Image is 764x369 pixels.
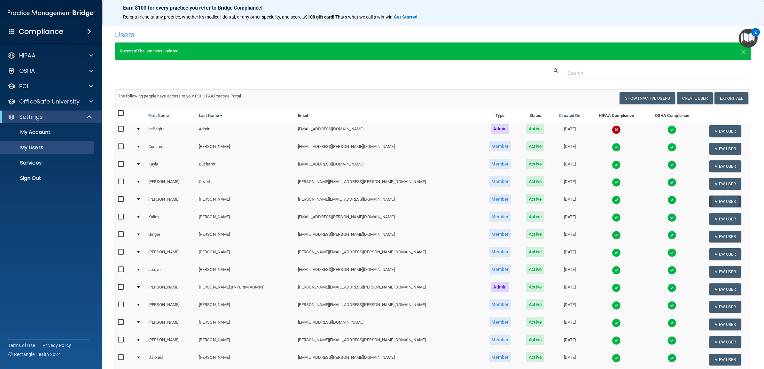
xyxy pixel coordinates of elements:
[196,245,295,263] td: [PERSON_NAME]
[295,316,481,333] td: [EMAIL_ADDRESS][DOMAIN_NAME]
[4,160,91,166] p: Services
[644,107,699,122] th: OSHA Compliance
[754,32,757,41] div: 2
[612,301,621,310] img: tick.e7d51cea.svg
[667,125,676,134] img: tick.e7d51cea.svg
[115,31,482,39] h4: Users
[305,14,333,19] strong: $100 gift card
[667,283,676,292] img: tick.e7d51cea.svg
[667,143,676,152] img: tick.e7d51cea.svg
[551,263,588,281] td: [DATE]
[612,196,621,204] img: tick.e7d51cea.svg
[612,143,621,152] img: tick.e7d51cea.svg
[526,264,544,274] span: Active
[559,112,580,119] a: Created On
[667,354,676,363] img: tick.e7d51cea.svg
[491,282,509,292] span: Admin
[526,211,544,222] span: Active
[115,42,751,60] div: The user was updated.
[146,298,196,316] td: [PERSON_NAME]
[146,351,196,368] td: Daionna
[295,210,481,228] td: [EMAIL_ADDRESS][PERSON_NAME][DOMAIN_NAME]
[667,248,676,257] img: tick.e7d51cea.svg
[4,175,91,181] p: Sign Out
[709,266,741,278] button: View User
[199,112,222,119] a: Last Name
[709,301,741,313] button: View User
[667,178,676,187] img: tick.e7d51cea.svg
[489,141,511,151] span: Member
[612,283,621,292] img: tick.e7d51cea.svg
[295,175,481,193] td: [PERSON_NAME][EMAIL_ADDRESS][PERSON_NAME][DOMAIN_NAME]
[196,316,295,333] td: [PERSON_NAME]
[8,342,35,349] a: Terms of Use
[526,159,544,169] span: Active
[146,158,196,175] td: Kayla
[333,14,394,19] span: ! That's what we call a win-win.
[146,333,196,351] td: [PERSON_NAME]
[567,67,746,79] input: Search
[612,266,621,275] img: tick.e7d51cea.svg
[667,231,676,240] img: tick.e7d51cea.svg
[709,354,741,365] button: View User
[551,228,588,245] td: [DATE]
[491,124,509,134] span: Admin
[489,247,511,257] span: Member
[709,160,741,172] button: View User
[148,112,169,119] a: First Name
[19,98,80,105] p: OfficeSafe University
[612,160,621,169] img: tick.e7d51cea.svg
[295,228,481,245] td: [EMAIL_ADDRESS][PERSON_NAME][DOMAIN_NAME]
[526,124,544,134] span: Active
[146,281,196,298] td: [PERSON_NAME]
[146,175,196,193] td: [PERSON_NAME]
[489,176,511,187] span: Member
[489,334,511,345] span: Member
[667,319,676,327] img: tick.e7d51cea.svg
[196,228,295,245] td: [PERSON_NAME]
[146,122,196,140] td: beBright
[196,263,295,281] td: [PERSON_NAME]
[709,213,741,225] button: View User
[146,245,196,263] td: [PERSON_NAME]
[295,140,481,158] td: [EMAIL_ADDRESS][PERSON_NAME][DOMAIN_NAME]
[196,140,295,158] td: [PERSON_NAME]
[551,333,588,351] td: [DATE]
[295,281,481,298] td: [PERSON_NAME][EMAIL_ADDRESS][PERSON_NAME][DOMAIN_NAME]
[551,351,588,368] td: [DATE]
[551,245,588,263] td: [DATE]
[118,94,241,98] span: The following people have access to your PCIHIPAA Practice Portal
[526,141,544,151] span: Active
[612,178,621,187] img: tick.e7d51cea.svg
[295,122,481,140] td: [EMAIL_ADDRESS][DOMAIN_NAME]
[551,140,588,158] td: [DATE]
[551,281,588,298] td: [DATE]
[588,107,645,122] th: HIPAA Compliance
[709,143,741,155] button: View User
[526,317,544,327] span: Active
[4,129,91,135] p: My Account
[196,193,295,210] td: [PERSON_NAME]
[489,229,511,239] span: Member
[489,317,511,327] span: Member
[612,336,621,345] img: tick.e7d51cea.svg
[123,14,305,19] span: Refer a friend at any practice, whether it's medical, dental, or any other speciality, and score a
[146,228,196,245] td: Ginger
[8,7,95,19] img: PMB logo
[489,264,511,274] span: Member
[551,158,588,175] td: [DATE]
[612,354,621,363] img: tick.e7d51cea.svg
[612,213,621,222] img: tick.e7d51cea.svg
[146,140,196,158] td: Corianna
[295,107,481,122] th: Email
[739,29,758,48] button: Open Resource Center, 2 new notifications
[489,194,511,204] span: Member
[8,52,93,59] a: HIPAA
[19,52,35,59] p: HIPAA
[709,231,741,242] button: View User
[709,178,741,190] button: View User
[709,319,741,330] button: View User
[196,175,295,193] td: Covert
[551,298,588,316] td: [DATE]
[620,92,675,104] button: Show Inactive Users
